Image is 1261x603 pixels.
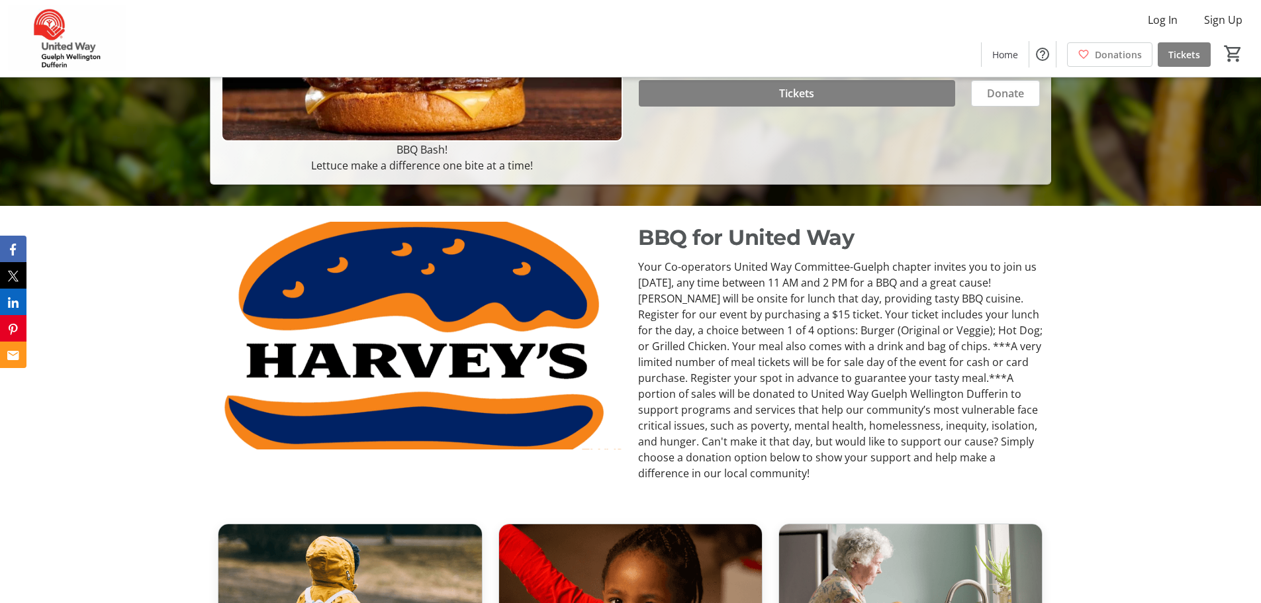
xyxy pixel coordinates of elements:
[971,80,1040,107] button: Donate
[1137,9,1188,30] button: Log In
[638,222,1043,254] p: BBQ for United Way
[1168,48,1200,62] span: Tickets
[992,48,1018,62] span: Home
[779,85,814,101] span: Tickets
[1221,42,1245,66] button: Cart
[1095,48,1142,62] span: Donations
[221,158,622,173] p: Lettuce make a difference one bite at a time!
[221,142,622,158] p: BBQ Bash!
[987,85,1024,101] span: Donate
[218,222,622,449] img: undefined
[8,5,126,71] img: United Way Guelph Wellington Dufferin's Logo
[1148,12,1178,28] span: Log In
[1204,12,1242,28] span: Sign Up
[1029,41,1056,68] button: Help
[1193,9,1253,30] button: Sign Up
[1158,42,1211,67] a: Tickets
[1067,42,1152,67] a: Donations
[982,42,1029,67] a: Home
[638,259,1043,481] p: Your Co-operators United Way Committee-Guelph chapter invites you to join us [DATE], any time bet...
[639,80,955,107] button: Tickets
